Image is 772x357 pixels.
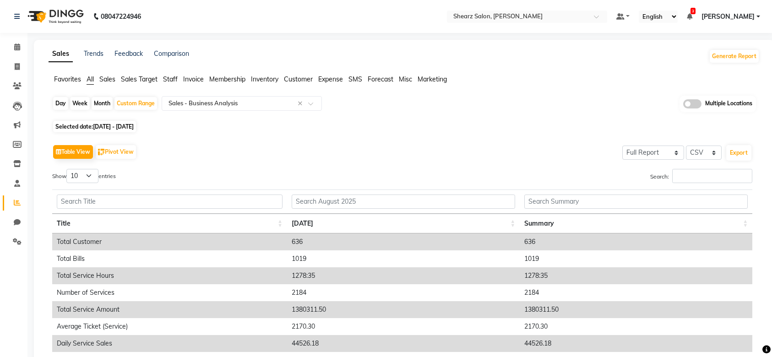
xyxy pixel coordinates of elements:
[701,12,755,22] span: [PERSON_NAME]
[52,267,287,284] td: Total Service Hours
[520,250,752,267] td: 1019
[348,75,362,83] span: SMS
[66,169,98,183] select: Showentries
[399,75,412,83] span: Misc
[53,97,68,110] div: Day
[520,318,752,335] td: 2170.30
[114,49,143,58] a: Feedback
[52,335,287,352] td: Daily Service Sales
[52,169,116,183] label: Show entries
[49,46,73,62] a: Sales
[687,12,692,21] a: 3
[287,301,520,318] td: 1380311.50
[418,75,447,83] span: Marketing
[209,75,245,83] span: Membership
[57,195,283,209] input: Search Title
[121,75,158,83] span: Sales Target
[368,75,393,83] span: Forecast
[154,49,189,58] a: Comparison
[52,214,287,233] th: Title: activate to sort column ascending
[52,284,287,301] td: Number of Services
[710,50,759,63] button: Generate Report
[52,250,287,267] td: Total Bills
[54,75,81,83] span: Favorites
[99,75,115,83] span: Sales
[53,145,93,159] button: Table View
[726,145,751,161] button: Export
[84,49,103,58] a: Trends
[287,250,520,267] td: 1019
[287,335,520,352] td: 44526.18
[520,284,752,301] td: 2184
[298,99,305,108] span: Clear all
[520,335,752,352] td: 44526.18
[70,97,90,110] div: Week
[284,75,313,83] span: Customer
[92,97,113,110] div: Month
[287,318,520,335] td: 2170.30
[650,169,752,183] label: Search:
[520,214,752,233] th: Summary: activate to sort column ascending
[163,75,178,83] span: Staff
[520,233,752,250] td: 636
[183,75,204,83] span: Invoice
[251,75,278,83] span: Inventory
[101,4,141,29] b: 08047224946
[53,121,136,132] span: Selected date:
[52,318,287,335] td: Average Ticket (Service)
[287,214,520,233] th: August 2025: activate to sort column ascending
[520,301,752,318] td: 1380311.50
[114,97,157,110] div: Custom Range
[524,195,748,209] input: Search Summary
[23,4,86,29] img: logo
[318,75,343,83] span: Expense
[96,145,136,159] button: Pivot View
[52,233,287,250] td: Total Customer
[292,195,515,209] input: Search August 2025
[98,149,105,156] img: pivot.png
[690,8,696,14] span: 3
[287,233,520,250] td: 636
[672,169,752,183] input: Search:
[287,267,520,284] td: 1278:35
[93,123,134,130] span: [DATE] - [DATE]
[287,284,520,301] td: 2184
[520,267,752,284] td: 1278:35
[87,75,94,83] span: All
[52,301,287,318] td: Total Service Amount
[705,99,752,108] span: Multiple Locations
